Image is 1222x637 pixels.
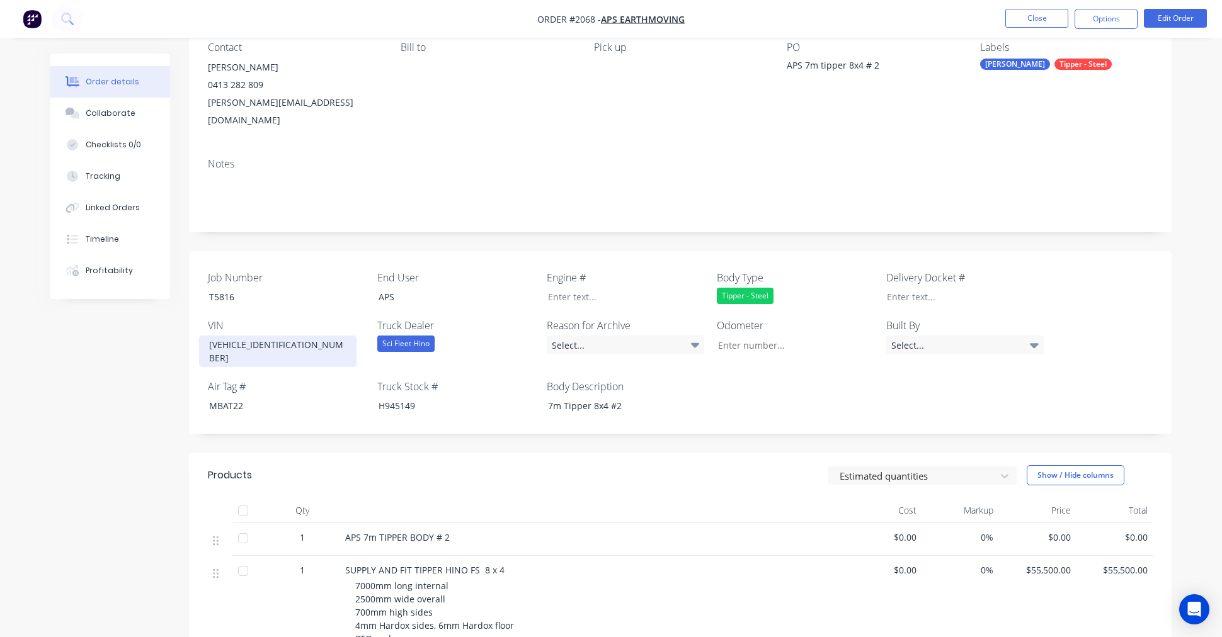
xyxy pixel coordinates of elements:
span: 0% [927,531,994,544]
div: Sci Fleet Hino [377,335,435,352]
div: Select... [886,335,1044,354]
div: [PERSON_NAME]0413 282 809[PERSON_NAME][EMAIL_ADDRESS][DOMAIN_NAME] [208,59,380,129]
div: Pick up [594,42,767,54]
span: $0.00 [1003,531,1071,544]
div: APS 7m tipper 8x4 # 2 [787,59,944,76]
div: Cost [844,498,922,523]
div: Linked Orders [86,202,140,213]
label: Truck Dealer [377,318,535,333]
button: Order details [50,66,170,98]
span: $0.00 [849,531,916,544]
button: Profitability [50,255,170,286]
span: 0% [927,563,994,577]
span: SUPPLY AND FIT TIPPER HINO FS 8 x 4 [345,564,505,576]
span: Order #2068 - [537,13,601,25]
button: Collaborate [50,98,170,129]
div: 0413 282 809 [208,76,380,94]
div: 7m Tipper 8x4 #2 [538,397,695,415]
label: Air Tag # [208,379,365,394]
span: 1 [300,563,305,577]
div: Profitability [86,265,133,276]
div: Select... [547,335,704,354]
a: APS Earthmoving [601,13,685,25]
div: Checklists 0/0 [86,139,141,150]
span: $55,500.00 [1003,563,1071,577]
label: Job Number [208,270,365,285]
span: $0.00 [1081,531,1148,544]
span: $0.00 [849,563,916,577]
div: APS [368,288,526,306]
div: Tipper - Steel [1054,59,1112,70]
span: 1 [300,531,305,544]
div: T5816 [199,288,357,306]
label: VIN [208,318,365,333]
button: Show / Hide columns [1027,465,1124,485]
button: Edit Order [1144,9,1207,28]
div: [PERSON_NAME] [980,59,1050,70]
button: Timeline [50,223,170,255]
div: Order details [86,76,139,87]
div: MBAT22 [199,397,357,415]
label: Body Type [717,270,874,285]
div: H945149 [368,397,526,415]
label: Body Description [547,379,704,394]
button: Options [1075,9,1138,29]
span: APS 7m TIPPER BODY # 2 [345,531,450,543]
div: Price [998,498,1076,523]
div: [PERSON_NAME][EMAIL_ADDRESS][DOMAIN_NAME] [208,94,380,129]
div: Contact [208,42,380,54]
label: Truck Stock # [377,379,535,394]
label: Built By [886,318,1044,333]
div: Labels [980,42,1153,54]
div: Collaborate [86,108,135,119]
div: Notes [208,158,1153,170]
div: Qty [265,498,340,523]
button: Tracking [50,161,170,192]
div: Bill to [401,42,573,54]
div: Tracking [86,171,120,182]
div: [VEHICLE_IDENTIFICATION_NUMBER] [199,335,357,367]
button: Close [1005,9,1068,28]
div: Open Intercom Messenger [1179,594,1209,624]
div: Products [208,468,252,483]
div: Markup [922,498,999,523]
button: Linked Orders [50,192,170,223]
button: Checklists 0/0 [50,129,170,161]
div: Total [1076,498,1153,523]
label: Engine # [547,270,704,285]
label: Delivery Docket # [886,270,1044,285]
label: Reason for Archive [547,318,704,333]
label: Odometer [717,318,874,333]
input: Enter number... [707,335,874,354]
div: PO [787,42,959,54]
div: Timeline [86,234,119,245]
div: [PERSON_NAME] [208,59,380,76]
label: End User [377,270,535,285]
span: $55,500.00 [1081,563,1148,577]
img: Factory [23,9,42,28]
div: Tipper - Steel [717,288,774,304]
